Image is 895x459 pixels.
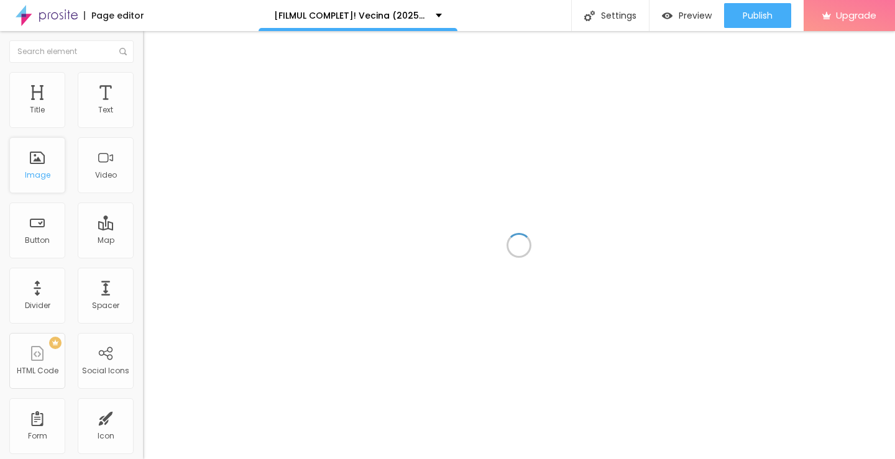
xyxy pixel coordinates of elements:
div: HTML Code [17,366,58,375]
p: [FILMUL COMPLET]! Vecina (2025) Online Subtitrat Română HD [274,11,426,20]
span: Preview [679,11,712,20]
div: Text [98,106,113,114]
div: Image [25,171,50,180]
div: Video [95,171,117,180]
button: Publish [724,3,791,28]
img: view-1.svg [662,11,672,21]
img: Icone [119,48,127,55]
img: Icone [584,11,595,21]
div: Divider [25,301,50,310]
span: Publish [743,11,773,20]
div: Spacer [92,301,119,310]
button: Preview [649,3,724,28]
div: Map [98,236,114,245]
div: Social Icons [82,366,129,375]
span: Upgrade [836,10,876,20]
div: Icon [98,432,114,440]
div: Button [25,236,50,245]
div: Title [30,106,45,114]
input: Search element [9,40,134,63]
div: Form [28,432,47,440]
div: Page editor [84,11,144,20]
